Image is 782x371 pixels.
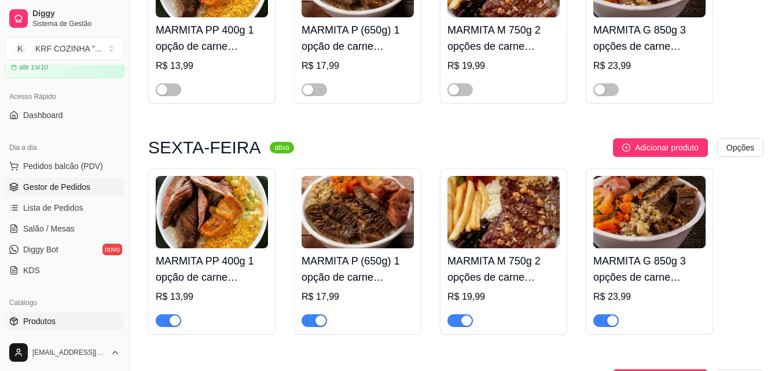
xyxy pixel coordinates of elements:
span: Dashboard [23,109,63,121]
h4: MARMITA M 750g 2 opções de carne (proteína) [447,253,560,285]
div: Acesso Rápido [5,87,124,106]
span: Diggy [32,9,120,19]
div: R$ 13,99 [156,290,268,304]
a: Produtos [5,312,124,330]
span: Opções [726,141,754,154]
div: R$ 19,99 [447,290,560,304]
a: Gestor de Pedidos [5,178,124,196]
h4: MARMITA M 750g 2 opções de carne (proteína) [447,22,560,54]
span: Salão / Mesas [23,223,75,234]
h4: MARMITA G 850g 3 opções de carne (proteína) [593,22,706,54]
button: Opções [717,138,763,157]
button: Select a team [5,37,124,60]
sup: ativa [270,142,293,153]
button: Adicionar produto [613,138,708,157]
div: R$ 19,99 [447,59,560,73]
img: product-image [593,176,706,248]
button: Pedidos balcão (PDV) [5,157,124,175]
span: Sistema de Gestão [32,19,120,28]
div: KRF COZINHA " ... [35,43,102,54]
span: Adicionar produto [635,141,699,154]
span: Pedidos balcão (PDV) [23,160,103,172]
a: DiggySistema de Gestão [5,5,124,32]
img: product-image [302,176,414,248]
h4: MARMITA PP 400g 1 opção de carne (proteína) [156,253,268,285]
h4: MARMITA G 850g 3 opções de carne (proteína) [593,253,706,285]
a: Diggy Botnovo [5,240,124,259]
a: Dashboard [5,106,124,124]
span: K [14,43,26,54]
img: product-image [156,176,268,248]
span: Lista de Pedidos [23,202,83,214]
h3: SEXTA-FEIRA [148,141,260,155]
span: [EMAIL_ADDRESS][DOMAIN_NAME] [32,348,106,357]
span: Produtos [23,315,56,327]
a: Complementos [5,333,124,351]
div: R$ 13,99 [156,59,268,73]
div: R$ 23,99 [593,59,706,73]
div: Catálogo [5,293,124,312]
div: Dia a dia [5,138,124,157]
img: product-image [447,176,560,248]
span: plus-circle [622,144,630,152]
a: Lista de Pedidos [5,199,124,217]
span: Diggy Bot [23,244,58,255]
h4: MARMITA PP 400g 1 opção de carne (proteína) [156,22,268,54]
div: R$ 23,99 [593,290,706,304]
div: R$ 17,99 [302,59,414,73]
div: R$ 17,99 [302,290,414,304]
a: Salão / Mesas [5,219,124,238]
h4: MARMITA P (650g) 1 opção de carne (proteína) [302,253,414,285]
h4: MARMITA P (650g) 1 opção de carne (proteína) [302,22,414,54]
span: Gestor de Pedidos [23,181,90,193]
article: até 15/10 [19,63,48,72]
button: [EMAIL_ADDRESS][DOMAIN_NAME] [5,339,124,366]
span: KDS [23,265,40,276]
a: KDS [5,261,124,280]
